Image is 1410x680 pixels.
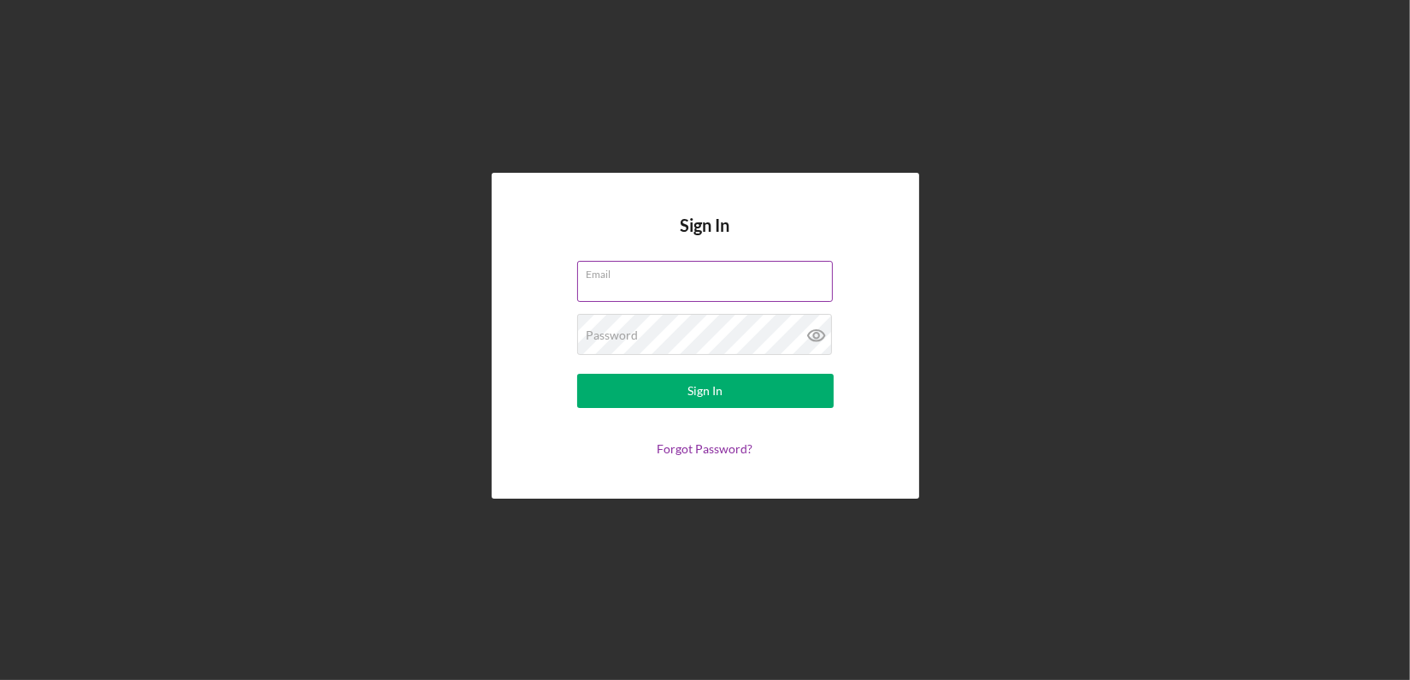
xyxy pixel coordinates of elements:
[577,374,834,408] button: Sign In
[587,328,639,342] label: Password
[687,374,723,408] div: Sign In
[658,441,753,456] a: Forgot Password?
[681,216,730,261] h4: Sign In
[587,262,833,281] label: Email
